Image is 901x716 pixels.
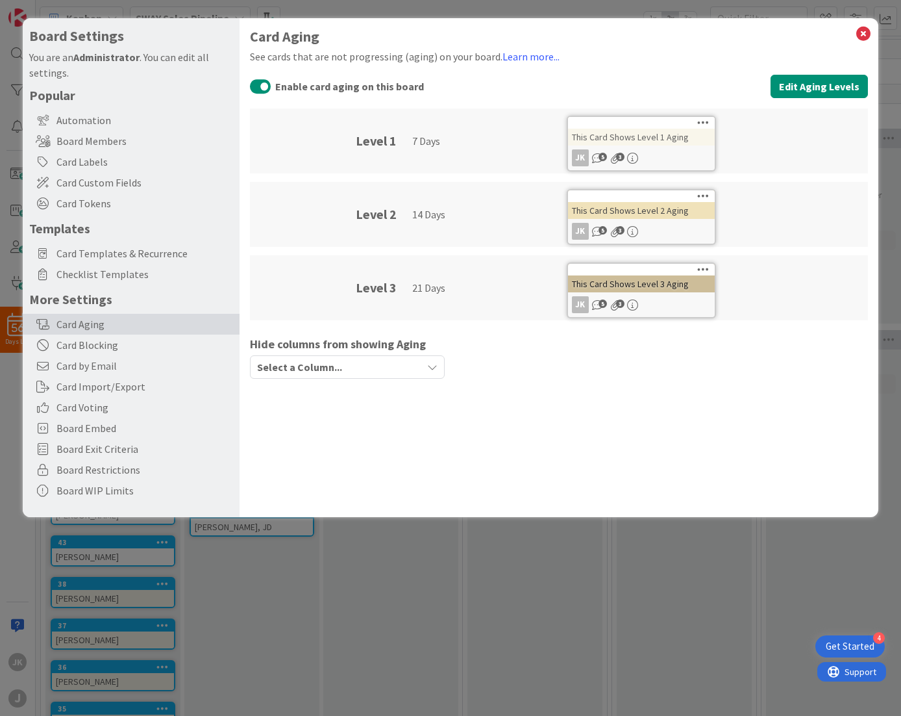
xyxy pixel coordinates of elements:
div: Level 3 [356,255,397,320]
span: 5 [599,226,607,235]
div: Hide columns from showing Aging [250,335,445,353]
button: Edit Aging Levels [771,75,868,98]
h5: Popular [29,87,233,103]
h5: Templates [29,220,233,237]
div: Board Members [23,131,240,151]
span: 5 [599,300,607,308]
div: Card Aging [23,314,240,335]
span: Board Exit Criteria [56,441,233,457]
div: You are an . You can edit all settings. [29,49,233,81]
a: Learn more... [502,50,560,63]
span: Card Custom Fields [56,175,233,190]
h1: Card Aging [250,29,869,45]
button: Select a Column... [250,355,445,379]
span: 5 [599,153,607,161]
div: This Card Shows Level 1 Aging [568,129,715,146]
b: Administrator [73,51,140,64]
div: Open Get Started checklist, remaining modules: 4 [815,635,885,658]
div: 7 Days [412,109,551,173]
span: Card Templates & Recurrence [56,246,233,261]
div: JK [572,296,589,313]
span: Checklist Templates [56,266,233,282]
div: 14 Days [412,182,551,247]
div: Card Labels [23,151,240,172]
span: 3 [616,153,624,161]
span: Card Tokens [56,196,233,211]
div: JK [568,149,715,166]
span: Board Restrictions [56,462,233,478]
span: Select a Column... [257,359,342,376]
div: Card Blocking [23,335,240,355]
div: This Card Shows Level 3 Aging [568,264,715,292]
span: Support [27,2,59,18]
div: Automation [23,110,240,131]
div: JK [572,223,589,240]
a: This Card Shows Level 2 AgingJK [567,189,716,245]
div: Get Started [826,640,874,653]
div: JK [568,296,715,313]
span: 3 [616,226,624,235]
span: Card Voting [56,400,233,415]
div: Level 1 [356,109,397,173]
a: This Card Shows Level 1 AgingJK [567,116,716,172]
h5: More Settings [29,291,233,307]
a: This Card Shows Level 3 AgingJK [567,262,716,318]
div: This Card Shows Level 2 Aging [568,202,715,219]
button: Enable card aging on this board [250,78,271,95]
div: 21 Days [412,255,551,320]
div: JK [568,223,715,240]
span: Board Embed [56,420,233,436]
div: Level 2 [356,182,397,247]
div: Board WIP Limits [23,480,240,501]
div: 4 [873,632,885,644]
div: JK [572,149,589,166]
span: 3 [616,300,624,308]
div: This Card Shows Level 2 Aging [568,190,715,219]
div: This Card Shows Level 3 Aging [568,275,715,292]
span: Card by Email [56,358,233,374]
div: Card Import/Export [23,376,240,397]
label: Enable card aging on this board [250,78,424,95]
h4: Board Settings [29,28,233,44]
div: This Card Shows Level 1 Aging [568,117,715,146]
div: See cards that are not progressing (aging) on your board. [250,49,869,64]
